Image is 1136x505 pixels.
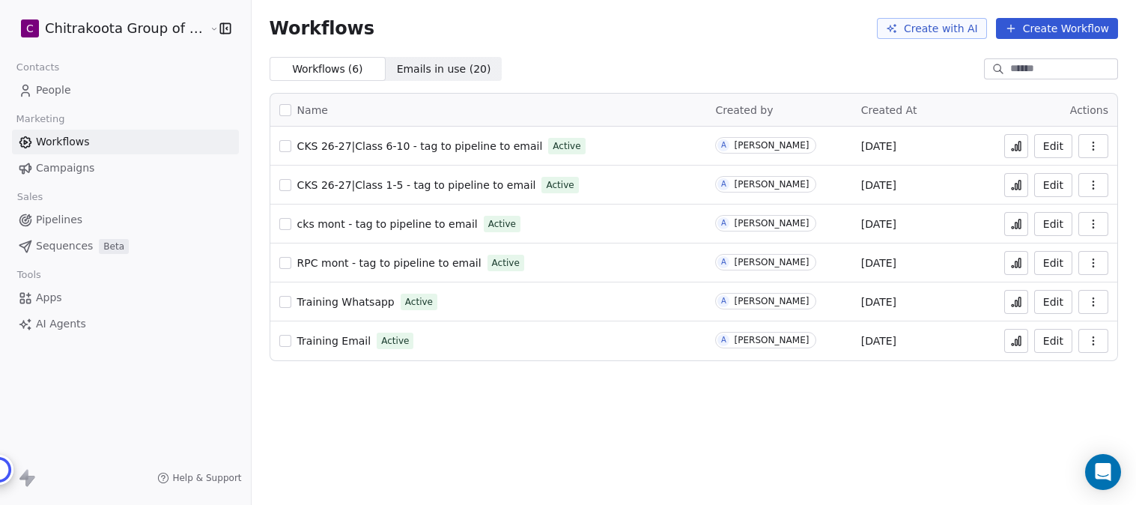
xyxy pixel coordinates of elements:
[99,239,129,254] span: Beta
[12,78,239,103] a: People
[12,208,239,232] a: Pipelines
[405,295,433,309] span: Active
[12,234,239,258] a: SequencesBeta
[861,255,896,270] span: [DATE]
[26,21,34,36] span: C
[861,178,896,193] span: [DATE]
[297,139,543,154] a: CKS 26-27|Class 6-10 - tag to pipeline to email
[721,256,726,268] div: A
[297,178,536,193] a: CKS 26-27|Class 1-5 - tag to pipeline to email
[734,218,809,229] div: [PERSON_NAME]
[861,333,896,348] span: [DATE]
[297,257,482,269] span: RPC mont - tag to pipeline to email
[721,178,726,190] div: A
[1034,212,1072,236] button: Edit
[36,238,93,254] span: Sequences
[861,139,896,154] span: [DATE]
[297,217,478,232] a: cks mont - tag to pipeline to email
[397,61,491,77] span: Emails in use ( 20 )
[877,18,987,39] button: Create with AI
[1034,329,1072,353] button: Edit
[36,290,62,306] span: Apps
[546,178,574,192] span: Active
[1034,251,1072,275] button: Edit
[172,472,241,484] span: Help & Support
[297,333,371,348] a: Training Email
[270,18,374,39] span: Workflows
[10,186,49,208] span: Sales
[1034,173,1072,197] button: Edit
[12,285,239,310] a: Apps
[36,316,86,332] span: AI Agents
[12,130,239,154] a: Workflows
[996,18,1118,39] button: Create Workflow
[297,103,328,118] span: Name
[1085,454,1121,490] div: Open Intercom Messenger
[18,16,198,41] button: CChitrakoota Group of Institutions
[721,217,726,229] div: A
[36,212,82,228] span: Pipelines
[861,294,896,309] span: [DATE]
[734,140,809,151] div: [PERSON_NAME]
[1034,134,1072,158] button: Edit
[297,140,543,152] span: CKS 26-27|Class 6-10 - tag to pipeline to email
[553,139,580,153] span: Active
[721,139,726,151] div: A
[488,217,516,231] span: Active
[734,296,809,306] div: [PERSON_NAME]
[157,472,241,484] a: Help & Support
[1034,290,1072,314] button: Edit
[10,264,47,286] span: Tools
[297,218,478,230] span: cks mont - tag to pipeline to email
[297,296,395,308] span: Training Whatsapp
[861,217,896,232] span: [DATE]
[36,160,94,176] span: Campaigns
[1070,104,1108,116] span: Actions
[861,104,917,116] span: Created At
[297,335,371,347] span: Training Email
[45,19,206,38] span: Chitrakoota Group of Institutions
[10,56,66,79] span: Contacts
[297,179,536,191] span: CKS 26-27|Class 1-5 - tag to pipeline to email
[36,134,90,150] span: Workflows
[10,108,71,130] span: Marketing
[492,256,520,270] span: Active
[12,156,239,181] a: Campaigns
[721,295,726,307] div: A
[36,82,71,98] span: People
[734,335,809,345] div: [PERSON_NAME]
[721,334,726,346] div: A
[12,312,239,336] a: AI Agents
[734,179,809,190] div: [PERSON_NAME]
[715,104,773,116] span: Created by
[734,257,809,267] div: [PERSON_NAME]
[381,334,409,348] span: Active
[297,255,482,270] a: RPC mont - tag to pipeline to email
[297,294,395,309] a: Training Whatsapp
